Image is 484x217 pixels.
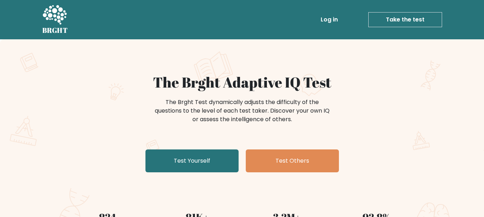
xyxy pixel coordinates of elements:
[42,26,68,35] h5: BRGHT
[42,3,68,36] a: BRGHT
[145,149,239,172] a: Test Yourself
[67,74,417,91] h1: The Brght Adaptive IQ Test
[368,12,442,27] a: Take the test
[246,149,339,172] a: Test Others
[318,13,341,27] a: Log in
[153,98,332,124] div: The Brght Test dynamically adjusts the difficulty of the questions to the level of each test take...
